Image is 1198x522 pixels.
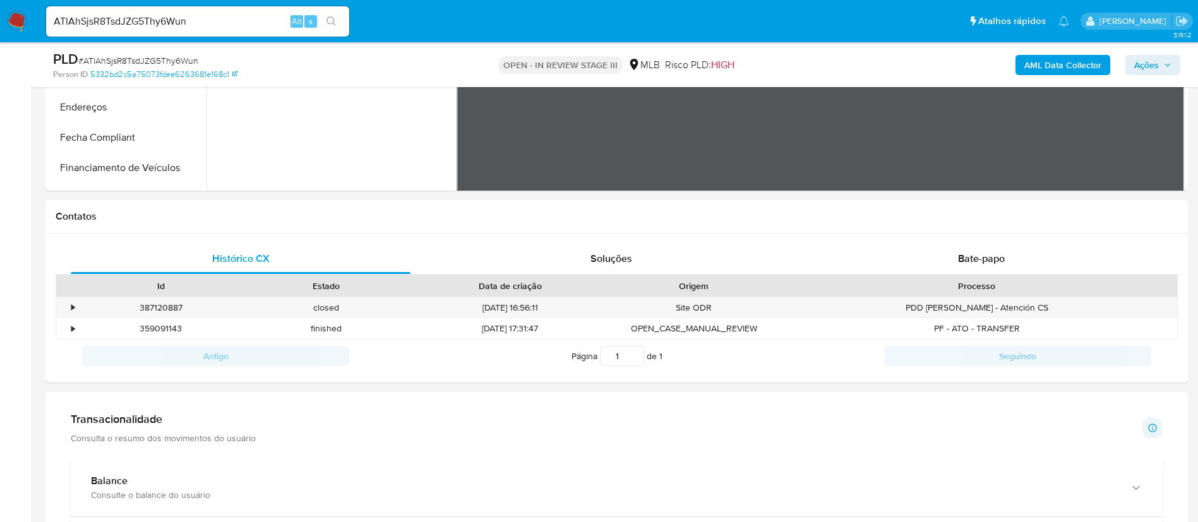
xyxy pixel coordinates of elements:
b: AML Data Collector [1024,55,1101,75]
div: OPEN_CASE_MANUAL_REVIEW [611,318,777,339]
button: Endereços [49,92,207,122]
a: Notificações [1058,16,1069,27]
a: Sair [1175,15,1189,28]
span: s [309,15,313,27]
button: Ações [1125,55,1180,75]
div: closed [244,297,409,318]
a: 5332bd2c5a75073fdee6263681e168c1 [90,69,237,80]
span: Soluções [590,251,632,266]
button: Antigo [82,346,349,366]
div: Processo [786,280,1168,292]
span: Risco PLD: [665,58,734,72]
div: [DATE] 16:56:11 [409,297,611,318]
div: 359091143 [78,318,244,339]
span: 3.161.2 [1173,30,1192,40]
span: 1 [659,350,662,362]
div: PF - ATO - TRANSFER [777,318,1177,339]
div: 387120887 [78,297,244,318]
button: search-icon [318,13,344,30]
div: Site ODR [611,297,777,318]
div: Data de criação [418,280,602,292]
p: adriano.brito@mercadolivre.com [1099,15,1171,27]
button: AML Data Collector [1015,55,1110,75]
input: Pesquise usuários ou casos... [46,13,349,30]
span: Ações [1134,55,1159,75]
div: Id [87,280,235,292]
div: PDD [PERSON_NAME] - Atención CS [777,297,1177,318]
button: Financiamento de Veículos [49,153,207,183]
span: # ATlAhSjsR8TsdJZG5Thy6Wun [78,54,198,67]
div: • [71,302,75,314]
span: Histórico CX [212,251,270,266]
div: MLB [628,58,660,72]
h1: Contatos [56,210,1178,223]
div: [DATE] 17:31:47 [409,318,611,339]
div: Origem [620,280,768,292]
b: PLD [53,49,78,69]
p: OPEN - IN REVIEW STAGE III [498,56,623,74]
div: finished [244,318,409,339]
span: Página de [572,346,662,366]
button: Geral [49,183,207,213]
button: Fecha Compliant [49,122,207,153]
span: Alt [292,15,302,27]
span: Bate-papo [958,251,1005,266]
span: Atalhos rápidos [978,15,1046,28]
b: Person ID [53,69,88,80]
span: HIGH [711,57,734,72]
button: Seguindo [884,346,1151,366]
div: • [71,323,75,335]
div: Estado [253,280,400,292]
